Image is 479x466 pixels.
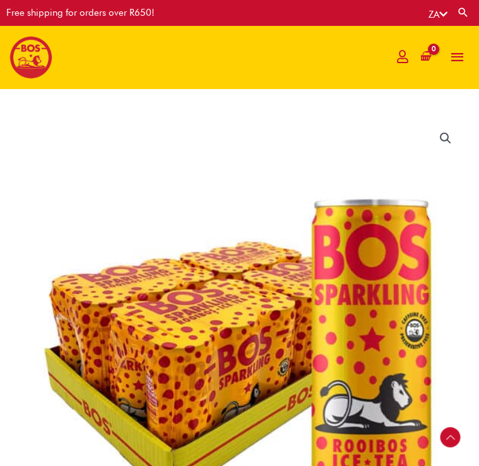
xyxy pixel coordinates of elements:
[457,6,470,18] a: Search button
[9,36,52,79] img: BOS logo finals-200px
[434,127,457,150] a: View full-screen image gallery
[6,8,155,18] div: Free shipping for orders over R650!
[418,50,432,63] a: View Shopping Cart, empty
[429,9,447,20] a: ZA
